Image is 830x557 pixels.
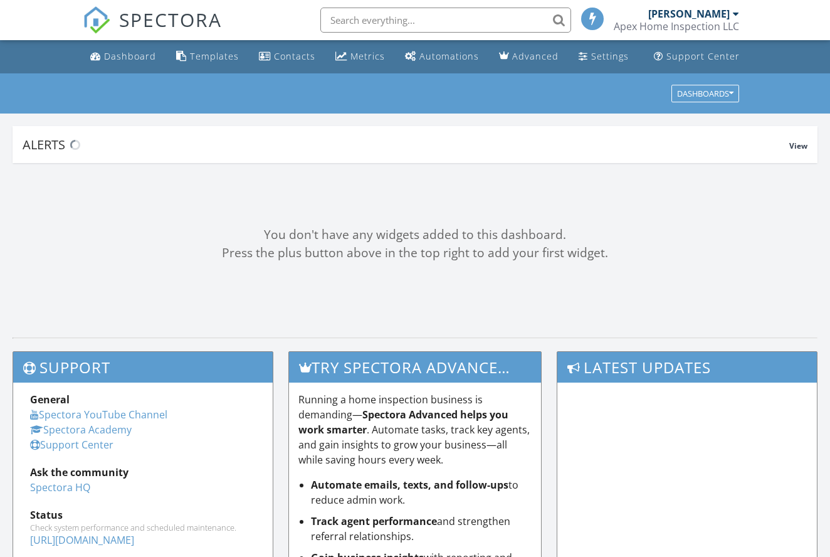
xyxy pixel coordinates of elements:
[649,45,745,68] a: Support Center
[671,85,739,102] button: Dashboards
[171,45,244,68] a: Templates
[330,45,390,68] a: Metrics
[30,465,256,480] div: Ask the community
[23,136,789,153] div: Alerts
[574,45,634,68] a: Settings
[494,45,564,68] a: Advanced
[298,408,508,437] strong: Spectora Advanced helps you work smarter
[30,438,113,452] a: Support Center
[350,50,385,62] div: Metrics
[30,408,167,422] a: Spectora YouTube Channel
[648,8,730,20] div: [PERSON_NAME]
[30,507,256,523] div: Status
[666,50,740,62] div: Support Center
[400,45,484,68] a: Automations (Basic)
[85,45,161,68] a: Dashboard
[30,523,256,533] div: Check system performance and scheduled maintenance.
[311,514,532,544] li: and strengthen referral relationships.
[30,533,134,547] a: [URL][DOMAIN_NAME]
[274,50,315,62] div: Contacts
[789,141,807,151] span: View
[13,226,817,244] div: You don't have any widgets added to this dashboard.
[104,50,156,62] div: Dashboard
[512,50,559,62] div: Advanced
[677,89,733,98] div: Dashboards
[591,50,629,62] div: Settings
[13,244,817,262] div: Press the plus button above in the top right to add your first widget.
[614,20,739,33] div: Apex Home Inspection LLC
[254,45,320,68] a: Contacts
[83,6,110,34] img: The Best Home Inspection Software - Spectora
[320,8,571,33] input: Search everything...
[30,423,132,437] a: Spectora Academy
[311,477,532,507] li: to reduce admin work.
[298,392,532,467] p: Running a home inspection business is demanding— . Automate tasks, track key agents, and gain ins...
[30,480,90,494] a: Spectora HQ
[30,393,70,406] strong: General
[13,352,273,383] h3: Support
[419,50,479,62] div: Automations
[119,6,222,33] span: SPECTORA
[557,352,817,383] h3: Latest Updates
[311,478,508,492] strong: Automate emails, texts, and follow-ups
[190,50,239,62] div: Templates
[311,514,437,528] strong: Track agent performance
[289,352,541,383] h3: Try spectora advanced [DATE]
[83,17,222,43] a: SPECTORA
